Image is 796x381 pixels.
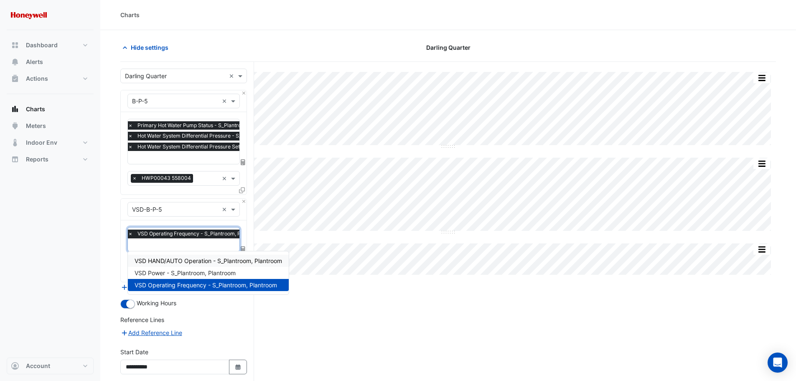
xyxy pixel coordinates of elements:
[135,132,287,140] span: Hot Water System Differential Pressure - S_Plantroom, Core 4
[26,58,43,66] span: Alerts
[127,132,134,140] span: ×
[234,363,242,371] fa-icon: Select Date
[7,70,94,87] button: Actions
[135,230,264,238] span: VSD Operating Frequency - S_Plantroom, Plantroom
[7,101,94,118] button: Charts
[135,143,308,151] span: Hot Water System Differential Pressure Setpoint - S_Plantroom, Core 4
[135,257,282,264] span: VSD HAND/AUTO Operation - S_Plantroom, Plantroom
[11,41,19,49] app-icon: Dashboard
[753,73,770,83] button: More Options
[239,187,245,194] span: Clone Favourites and Tasks from this Equipment to other Equipment
[239,159,247,166] span: Choose Function
[128,251,289,294] div: Options List
[127,230,134,238] span: ×
[26,74,48,83] span: Actions
[11,105,19,113] app-icon: Charts
[11,122,19,130] app-icon: Meters
[11,58,19,66] app-icon: Alerts
[222,205,229,214] span: Clear
[135,121,278,130] span: Primary Hot Water Pump Status - S_Plantroom, Plantroom
[137,299,176,307] span: Working Hours
[7,37,94,54] button: Dashboard
[140,174,193,182] span: HWP00043 558004
[127,143,134,151] span: ×
[7,151,94,168] button: Reports
[26,138,57,147] span: Indoor Env
[229,72,236,80] span: Clear
[131,43,168,52] span: Hide settings
[120,40,174,55] button: Hide settings
[7,134,94,151] button: Indoor Env
[120,282,171,292] button: Add Equipment
[241,90,247,96] button: Close
[753,244,770,255] button: More Options
[26,105,45,113] span: Charts
[127,121,134,130] span: ×
[26,155,48,164] span: Reports
[135,269,236,276] span: VSD Power - S_Plantroom, Plantroom
[239,246,247,253] span: Choose Function
[120,328,183,338] button: Add Reference Line
[222,174,229,183] span: Clear
[131,174,138,182] span: ×
[7,118,94,134] button: Meters
[7,358,94,374] button: Account
[26,122,46,130] span: Meters
[11,74,19,83] app-icon: Actions
[120,315,164,324] label: Reference Lines
[26,362,50,370] span: Account
[11,138,19,147] app-icon: Indoor Env
[768,353,788,373] div: Open Intercom Messenger
[120,10,140,19] div: Charts
[7,54,94,70] button: Alerts
[26,41,58,49] span: Dashboard
[753,159,770,169] button: More Options
[426,43,470,52] span: Darling Quarter
[120,348,148,356] label: Start Date
[10,7,48,23] img: Company Logo
[135,281,277,289] span: VSD Operating Frequency - S_Plantroom, Plantroom
[11,155,19,164] app-icon: Reports
[241,199,247,204] button: Close
[222,97,229,105] span: Clear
